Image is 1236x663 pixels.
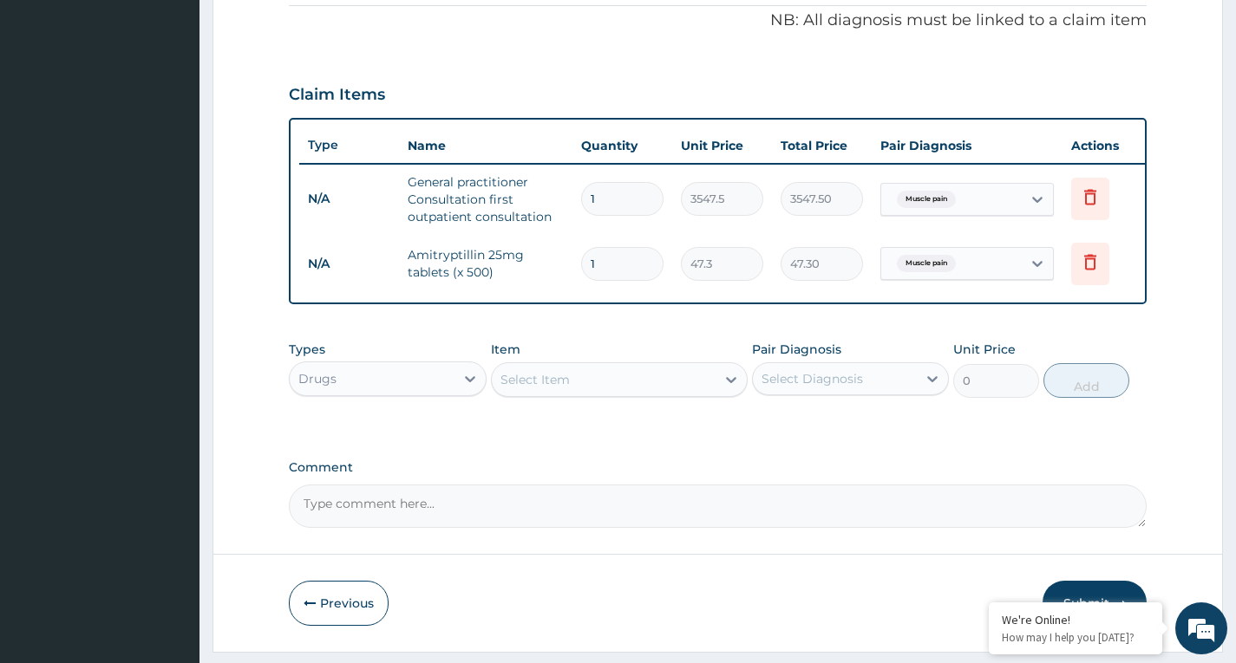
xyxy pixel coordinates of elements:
[1063,128,1149,163] th: Actions
[298,370,337,387] div: Drugs
[101,218,239,393] span: We're online!
[897,191,956,208] span: Muscle pain
[289,581,389,626] button: Previous
[299,129,399,161] th: Type
[1043,581,1147,626] button: Submit
[491,341,520,358] label: Item
[399,165,572,234] td: General practitioner Consultation first outpatient consultation
[284,9,326,50] div: Minimize live chat window
[1043,363,1129,398] button: Add
[762,370,863,387] div: Select Diagnosis
[752,341,841,358] label: Pair Diagnosis
[399,237,572,289] td: Amitryptillin 25mg tablets (x 500)
[1002,630,1149,645] p: How may I help you today?
[1002,612,1149,627] div: We're Online!
[500,371,570,388] div: Select Item
[289,460,1147,475] label: Comment
[289,10,1147,32] p: NB: All diagnosis must be linked to a claim item
[32,87,70,130] img: d_794563401_company_1708531726252_794563401
[897,255,956,272] span: Muscle pain
[672,128,772,163] th: Unit Price
[289,342,325,357] label: Types
[772,128,872,163] th: Total Price
[9,473,330,534] textarea: Type your message and hit 'Enter'
[953,341,1016,358] label: Unit Price
[299,248,399,280] td: N/A
[399,128,572,163] th: Name
[299,183,399,215] td: N/A
[572,128,672,163] th: Quantity
[90,97,291,120] div: Chat with us now
[872,128,1063,163] th: Pair Diagnosis
[289,86,385,105] h3: Claim Items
